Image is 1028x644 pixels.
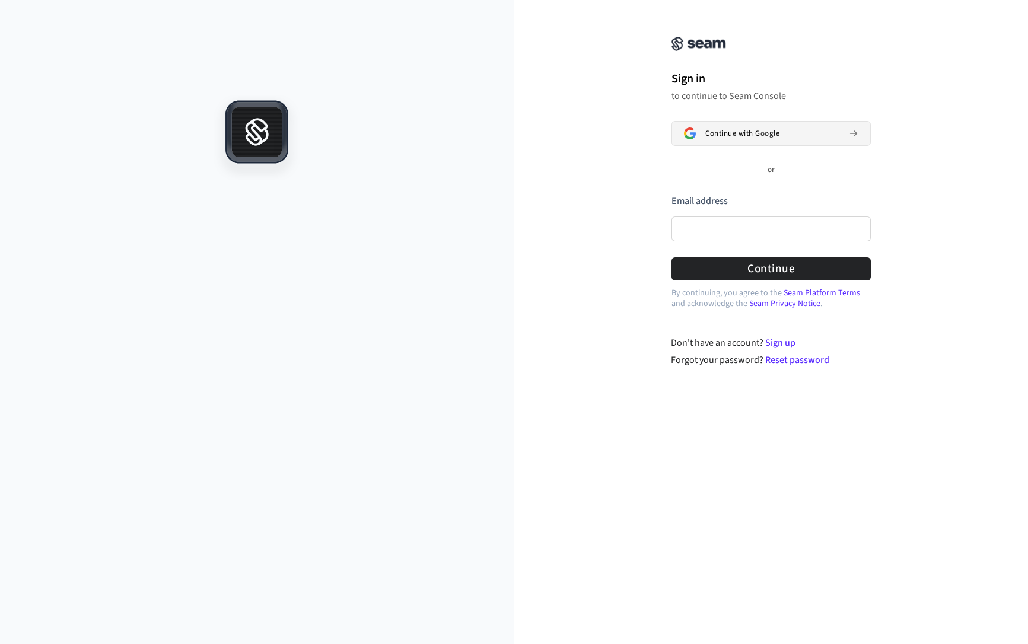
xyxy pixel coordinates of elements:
a: Seam Platform Terms [784,287,860,299]
a: Reset password [765,353,829,366]
img: Seam Console [671,37,726,51]
span: Continue with Google [705,129,779,138]
img: Sign in with Google [684,127,696,139]
p: By continuing, you agree to the and acknowledge the . [671,288,871,309]
div: Don't have an account? [671,336,871,350]
p: or [768,165,775,176]
a: Seam Privacy Notice [749,298,820,310]
h1: Sign in [671,70,871,88]
button: Continue [671,257,871,280]
a: Sign up [765,336,795,349]
p: to continue to Seam Console [671,90,871,102]
button: Sign in with GoogleContinue with Google [671,121,871,146]
div: Forgot your password? [671,353,871,367]
label: Email address [671,195,728,208]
